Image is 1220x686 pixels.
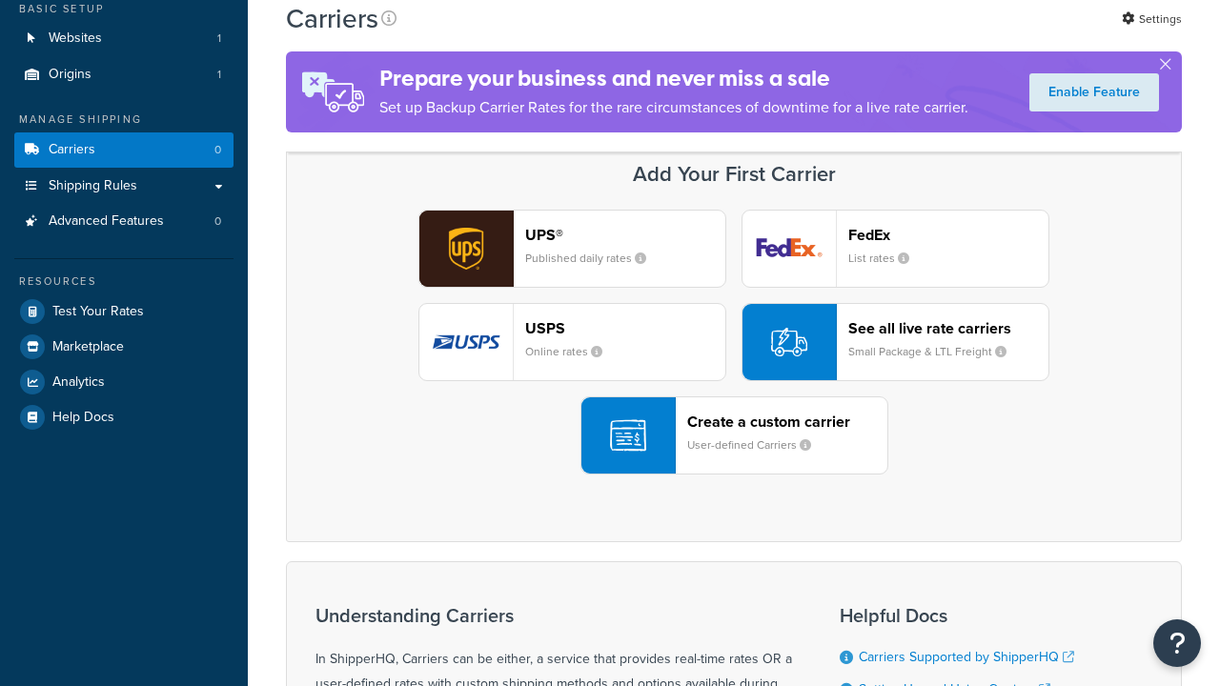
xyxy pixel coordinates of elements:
a: Test Your Rates [14,294,234,329]
div: Resources [14,273,234,290]
span: Websites [49,30,102,47]
h3: Helpful Docs [840,605,1088,626]
span: 1 [217,67,221,83]
a: Settings [1122,6,1182,32]
header: Create a custom carrier [687,413,887,431]
a: Carriers Supported by ShipperHQ [859,647,1074,667]
span: Test Your Rates [52,304,144,320]
span: Carriers [49,142,95,158]
button: Create a custom carrierUser-defined Carriers [580,396,888,474]
button: fedEx logoFedExList rates [742,210,1049,288]
li: Advanced Features [14,204,234,239]
header: USPS [525,319,725,337]
small: Small Package & LTL Freight [848,343,1022,360]
a: Enable Feature [1029,73,1159,111]
button: Open Resource Center [1153,619,1201,667]
span: 0 [214,213,221,230]
header: See all live rate carriers [848,319,1048,337]
a: Origins 1 [14,57,234,92]
div: Basic Setup [14,1,234,17]
img: ups logo [419,211,513,287]
span: Origins [49,67,91,83]
img: usps logo [419,304,513,380]
img: icon-carrier-custom-c93b8a24.svg [610,417,646,454]
span: Marketplace [52,339,124,355]
a: Marketplace [14,330,234,364]
a: Carriers 0 [14,132,234,168]
a: Analytics [14,365,234,399]
header: FedEx [848,226,1048,244]
button: ups logoUPS®Published daily rates [418,210,726,288]
small: Online rates [525,343,618,360]
a: Websites 1 [14,21,234,56]
span: 0 [214,142,221,158]
img: icon-carrier-liverate-becf4550.svg [771,324,807,360]
div: Manage Shipping [14,111,234,128]
button: usps logoUSPSOnline rates [418,303,726,381]
a: Help Docs [14,400,234,434]
a: Advanced Features 0 [14,204,234,239]
h4: Prepare your business and never miss a sale [379,63,968,94]
small: Published daily rates [525,250,661,267]
h3: Understanding Carriers [315,605,792,626]
a: Shipping Rules [14,169,234,204]
button: See all live rate carriersSmall Package & LTL Freight [742,303,1049,381]
p: Set up Backup Carrier Rates for the rare circumstances of downtime for a live rate carrier. [379,94,968,121]
small: User-defined Carriers [687,436,826,454]
li: Origins [14,57,234,92]
span: Help Docs [52,410,114,426]
small: List rates [848,250,925,267]
img: ad-rules-rateshop-fe6ec290ccb7230408bd80ed9643f0289d75e0ffd9eb532fc0e269fcd187b520.png [286,51,379,132]
span: Advanced Features [49,213,164,230]
span: Analytics [52,374,105,391]
img: fedEx logo [742,211,836,287]
span: 1 [217,30,221,47]
li: Websites [14,21,234,56]
header: UPS® [525,226,725,244]
li: Carriers [14,132,234,168]
span: Shipping Rules [49,178,137,194]
h3: Add Your First Carrier [306,163,1162,186]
